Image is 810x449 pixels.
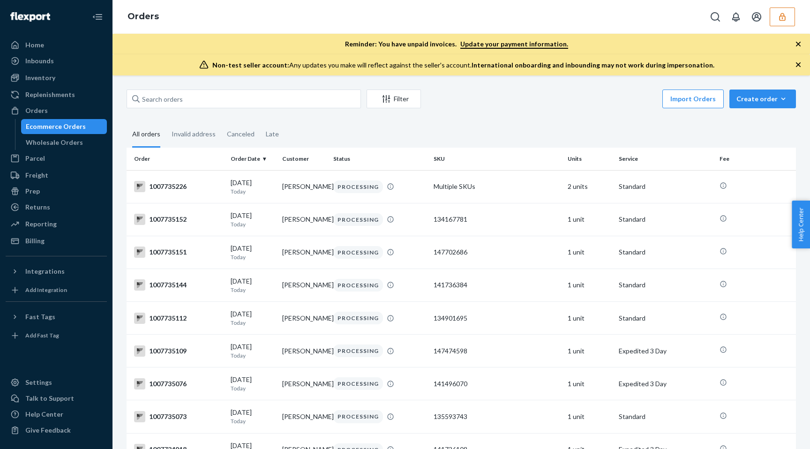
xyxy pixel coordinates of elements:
[434,346,560,356] div: 147474598
[333,246,383,259] div: PROCESSING
[333,279,383,292] div: PROCESSING
[212,60,714,70] div: Any updates you make will reflect against the seller's account.
[736,94,789,104] div: Create order
[25,312,55,322] div: Fast Tags
[564,335,615,367] td: 1 unit
[134,411,223,422] div: 1007735073
[278,170,330,203] td: [PERSON_NAME]
[619,314,712,323] p: Standard
[172,122,216,146] div: Invalid address
[278,269,330,301] td: [PERSON_NAME]
[6,184,107,199] a: Prep
[231,178,274,195] div: [DATE]
[564,302,615,335] td: 1 unit
[25,187,40,196] div: Prep
[127,148,227,170] th: Order
[619,379,712,389] p: Expedited 3 Day
[25,154,45,163] div: Parcel
[330,148,430,170] th: Status
[619,280,712,290] p: Standard
[25,73,55,82] div: Inventory
[472,61,714,69] span: International onboarding and inbounding may not work during impersonation.
[6,87,107,102] a: Replenishments
[619,182,712,191] p: Standard
[231,408,274,425] div: [DATE]
[6,217,107,232] a: Reporting
[727,7,745,26] button: Open notifications
[120,3,166,30] ol: breadcrumbs
[619,215,712,224] p: Standard
[227,148,278,170] th: Order Date
[278,302,330,335] td: [PERSON_NAME]
[134,214,223,225] div: 1007735152
[266,122,279,146] div: Late
[212,61,289,69] span: Non-test seller account:
[6,168,107,183] a: Freight
[6,328,107,343] a: Add Fast Tag
[134,181,223,192] div: 1007735226
[231,384,274,392] p: Today
[25,331,59,339] div: Add Fast Tag
[231,253,274,261] p: Today
[6,391,107,406] a: Talk to Support
[25,410,63,419] div: Help Center
[231,417,274,425] p: Today
[6,264,107,279] button: Integrations
[231,187,274,195] p: Today
[333,180,383,193] div: PROCESSING
[434,247,560,257] div: 147702686
[706,7,725,26] button: Open Search Box
[564,170,615,203] td: 2 units
[227,122,255,146] div: Canceled
[729,90,796,108] button: Create order
[434,280,560,290] div: 141736384
[434,314,560,323] div: 134901695
[434,379,560,389] div: 141496070
[333,377,383,390] div: PROCESSING
[25,171,48,180] div: Freight
[231,220,274,228] p: Today
[10,12,50,22] img: Flexport logo
[25,40,44,50] div: Home
[25,378,52,387] div: Settings
[231,375,274,392] div: [DATE]
[6,423,107,438] button: Give Feedback
[88,7,107,26] button: Close Navigation
[564,148,615,170] th: Units
[792,201,810,248] button: Help Center
[25,394,74,403] div: Talk to Support
[564,203,615,236] td: 1 unit
[430,170,564,203] td: Multiple SKUs
[231,277,274,294] div: [DATE]
[619,412,712,421] p: Standard
[6,407,107,422] a: Help Center
[619,247,712,257] p: Standard
[127,90,361,108] input: Search orders
[25,106,48,115] div: Orders
[278,203,330,236] td: [PERSON_NAME]
[134,279,223,291] div: 1007735144
[282,155,326,163] div: Customer
[333,213,383,226] div: PROCESSING
[25,90,75,99] div: Replenishments
[231,286,274,294] p: Today
[134,247,223,258] div: 1007735151
[127,11,159,22] a: Orders
[345,39,568,49] p: Reminder: You have unpaid invoices.
[278,236,330,269] td: [PERSON_NAME]
[21,119,107,134] a: Ecommerce Orders
[430,148,564,170] th: SKU
[6,151,107,166] a: Parcel
[134,313,223,324] div: 1007735112
[434,412,560,421] div: 135593743
[6,233,107,248] a: Billing
[367,94,420,104] div: Filter
[231,309,274,327] div: [DATE]
[564,269,615,301] td: 1 unit
[6,37,107,52] a: Home
[25,202,50,212] div: Returns
[278,367,330,400] td: [PERSON_NAME]
[278,335,330,367] td: [PERSON_NAME]
[716,148,796,170] th: Fee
